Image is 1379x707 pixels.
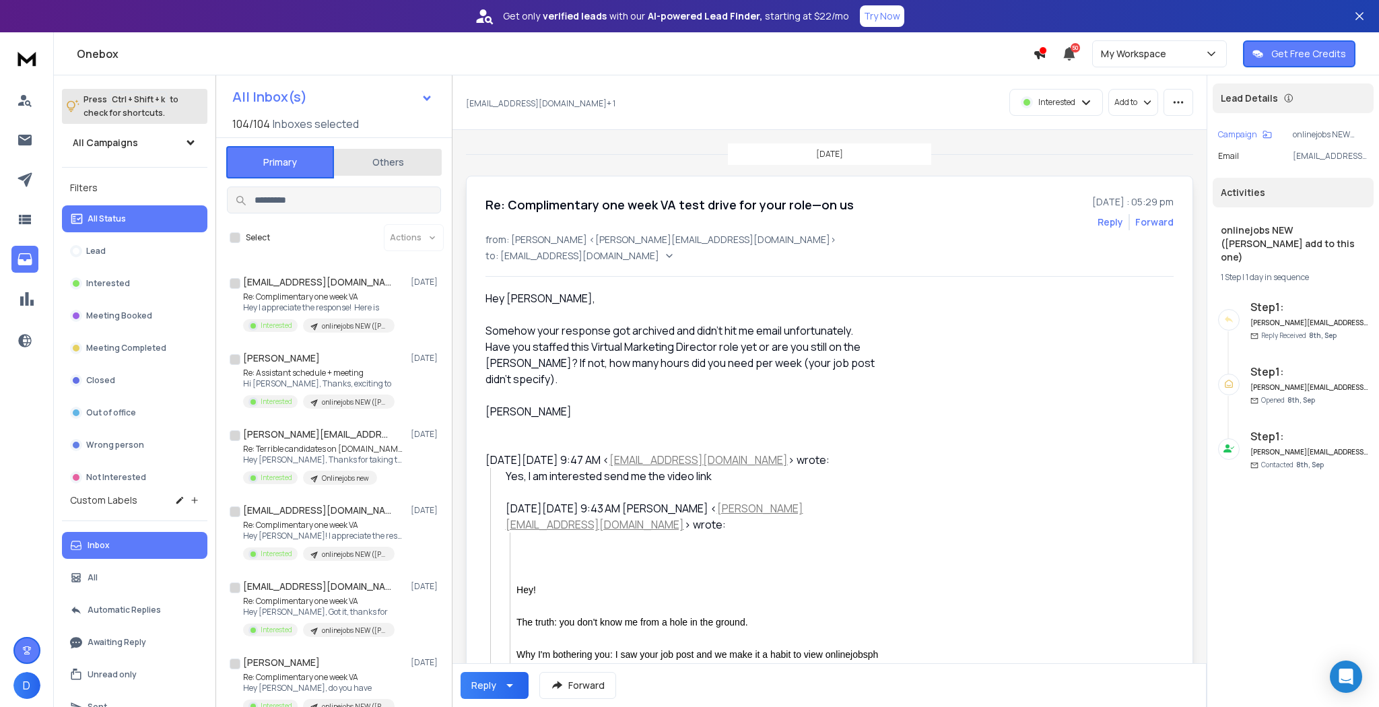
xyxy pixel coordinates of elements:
p: Unread only [88,669,137,680]
button: Try Now [860,5,904,27]
p: onlinejobs NEW ([PERSON_NAME] add to this one) [322,549,386,560]
h1: [EMAIL_ADDRESS][DOMAIN_NAME] [243,504,391,517]
p: Opened [1261,395,1315,405]
div: Hey [PERSON_NAME], [485,290,879,306]
p: [DATE] [411,657,441,668]
div: Yes, I am interested send me the video link [506,468,879,484]
img: logo [13,46,40,71]
button: Meeting Booked [62,302,207,329]
p: Not Interested [86,472,146,483]
button: Out of office [62,399,207,426]
button: Closed [62,367,207,394]
span: Hey! [516,584,536,595]
p: onlinejobs NEW ([PERSON_NAME] add to this one) [322,321,386,331]
p: Hey I appreciate the response! Here is [243,302,395,313]
a: [EMAIL_ADDRESS][DOMAIN_NAME] [609,452,788,467]
p: Re: Complimentary one week VA [243,672,395,683]
button: Get Free Credits [1243,40,1355,67]
p: Hi [PERSON_NAME], Thanks, exciting to [243,378,395,389]
span: 8th, Sep [1287,395,1315,405]
p: Reply Received [1261,331,1337,341]
div: Somehow your response got archived and didn't hit me email unfortunately. Have you staffed this V... [485,323,879,387]
h1: [PERSON_NAME][EMAIL_ADDRESS][DOMAIN_NAME] [243,428,391,441]
p: [DATE] [411,505,441,516]
span: 8th, Sep [1309,331,1337,340]
p: Re: Terrible candidates on [DOMAIN_NAME] [243,444,405,454]
p: My Workspace [1101,47,1172,61]
p: Re: Complimentary one week VA [243,292,395,302]
p: Onlinejobs new [322,473,369,483]
p: Automatic Replies [88,605,161,615]
p: onlinejobs NEW ([PERSON_NAME] add to this one) [1293,129,1368,140]
h1: [PERSON_NAME] [243,656,320,669]
p: Re: Assistant schedule + meeting [243,368,395,378]
p: Campaign [1218,129,1257,140]
p: Hey [PERSON_NAME], Got it, thanks for [243,607,395,617]
p: Re: Complimentary one week VA [243,596,395,607]
button: D [13,672,40,699]
p: Wrong person [86,440,144,450]
p: Closed [86,375,115,386]
h1: Re: Complimentary one week VA test drive for your role—on us [485,195,854,214]
label: Select [246,232,270,243]
p: [EMAIL_ADDRESS][DOMAIN_NAME] + 1 [466,98,615,109]
button: Not Interested [62,464,207,491]
p: [DATE] [816,149,843,160]
p: Hey [PERSON_NAME], Thanks for taking the [243,454,405,465]
button: All [62,564,207,591]
button: All Inbox(s) [222,83,444,110]
span: 1 Step [1221,271,1241,283]
p: Hey [PERSON_NAME], do you have [243,683,395,694]
strong: verified leads [543,9,607,23]
h6: Step 1 : [1250,364,1368,380]
div: [PERSON_NAME] [485,403,879,419]
button: All Campaigns [62,129,207,156]
button: Meeting Completed [62,335,207,362]
button: Interested [62,270,207,297]
p: Interested [261,397,292,407]
button: Reply [1098,215,1123,229]
h1: All Inbox(s) [232,90,307,104]
p: Try Now [864,9,900,23]
p: Interested [1038,97,1075,108]
p: Inbox [88,540,110,551]
h1: [EMAIL_ADDRESS][DOMAIN_NAME] [243,275,391,289]
h6: Step 1 : [1250,428,1368,444]
button: Forward [539,672,616,699]
p: Interested [261,625,292,635]
h6: [PERSON_NAME][EMAIL_ADDRESS][DOMAIN_NAME] [1250,382,1368,393]
p: [DATE] [411,277,441,288]
span: Ctrl + Shift + k [110,92,167,107]
p: from: [PERSON_NAME] <[PERSON_NAME][EMAIL_ADDRESS][DOMAIN_NAME]> [485,233,1174,246]
p: Contacted [1261,460,1324,470]
p: Interested [261,549,292,559]
button: Lead [62,238,207,265]
button: Reply [461,672,529,699]
span: The truth: you don't know me from a hole in the ground. [516,617,748,628]
button: Inbox [62,532,207,559]
p: Email [1218,151,1239,162]
h3: Inboxes selected [273,116,359,132]
span: 8th, Sep [1296,460,1324,469]
h6: [PERSON_NAME][EMAIL_ADDRESS][DOMAIN_NAME] [1250,447,1368,457]
h3: Custom Labels [70,494,137,507]
p: Meeting Booked [86,310,152,321]
p: [EMAIL_ADDRESS][DOMAIN_NAME] [1293,151,1368,162]
div: Open Intercom Messenger [1330,661,1362,693]
p: Interested [261,473,292,483]
div: [DATE][DATE] 9:43 AM [PERSON_NAME] < > wrote: [506,500,879,533]
div: Reply [471,679,496,692]
p: Lead [86,246,106,257]
button: Awaiting Reply [62,629,207,656]
span: 104 / 104 [232,116,270,132]
h3: Filters [62,178,207,197]
p: Get Free Credits [1271,47,1346,61]
p: Out of office [86,407,136,418]
p: Lead Details [1221,92,1278,105]
span: 50 [1071,43,1080,53]
div: Forward [1135,215,1174,229]
p: Hey [PERSON_NAME]! I appreciate the response. [243,531,405,541]
p: All Status [88,213,126,224]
